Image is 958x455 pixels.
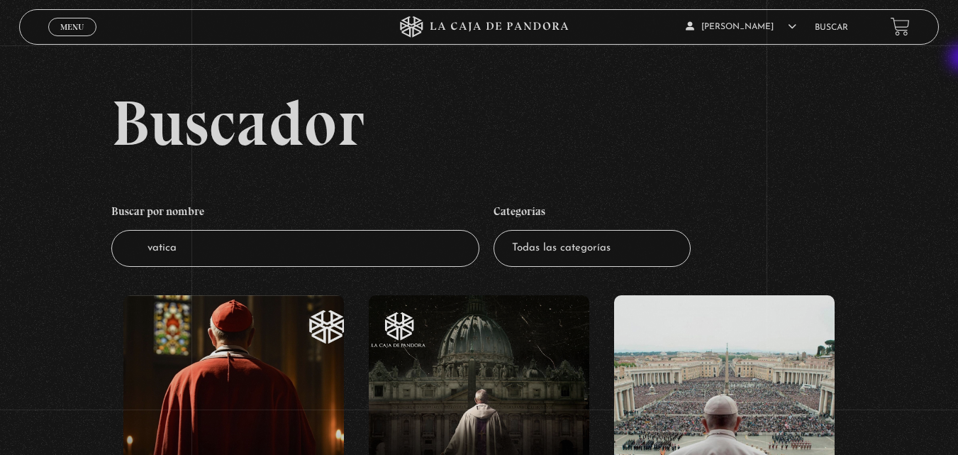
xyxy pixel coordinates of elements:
span: [PERSON_NAME] [686,23,796,31]
span: Cerrar [55,35,89,45]
span: Menu [60,23,84,31]
h4: Categorías [494,197,691,230]
a: Buscar [815,23,848,32]
h2: Buscador [111,91,939,155]
a: View your shopping cart [891,17,910,36]
h4: Buscar por nombre [111,197,479,230]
